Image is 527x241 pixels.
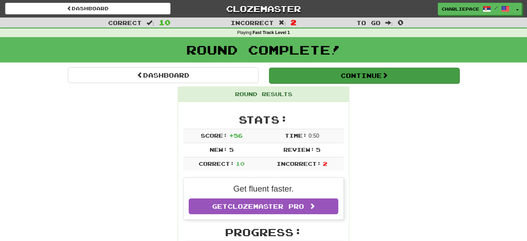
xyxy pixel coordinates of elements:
[356,19,380,26] span: To go
[323,160,327,167] span: 2
[316,146,320,153] span: 5
[442,6,479,12] span: CharliePace
[236,160,245,167] span: 10
[253,30,290,35] strong: Fast Track Level 1
[279,20,286,26] span: :
[201,132,227,139] span: Score:
[5,3,171,14] a: Dashboard
[189,183,338,195] p: Get fluent faster.
[229,146,234,153] span: 5
[285,132,307,139] span: Time:
[147,20,154,26] span: :
[189,198,338,214] a: GetClozemaster Pro
[210,146,227,153] span: New:
[438,3,513,15] a: CharliePace /
[277,160,321,167] span: Incorrect:
[159,18,171,26] span: 10
[68,67,258,83] a: Dashboard
[227,203,304,210] span: Clozemaster Pro
[494,5,498,10] span: /
[269,68,459,83] button: Continue
[308,133,319,139] span: 0 : 50
[181,3,346,15] a: Clozemaster
[199,160,234,167] span: Correct:
[398,18,403,26] span: 0
[183,114,344,125] h2: Stats:
[2,43,525,57] h1: Round Complete!
[291,18,296,26] span: 2
[178,87,349,102] div: Round Results
[183,227,344,238] h2: Progress:
[108,19,142,26] span: Correct
[385,20,393,26] span: :
[283,146,315,153] span: Review:
[229,132,243,139] span: + 56
[231,19,274,26] span: Incorrect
